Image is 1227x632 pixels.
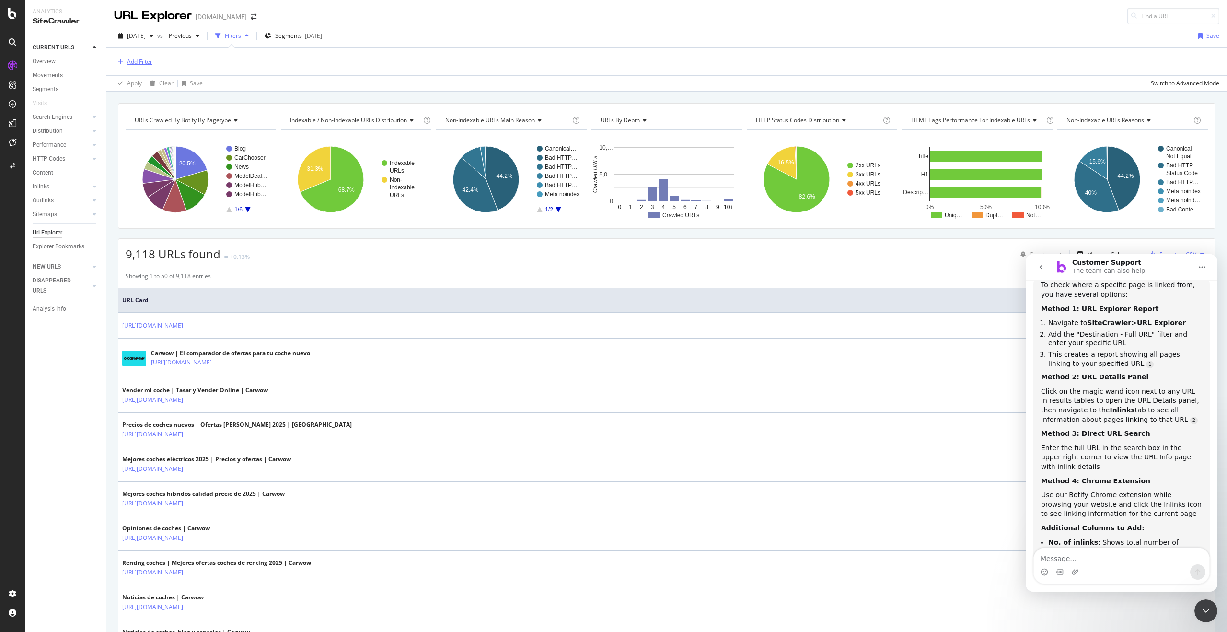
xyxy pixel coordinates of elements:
div: Manage Columns [1087,250,1134,258]
iframe: To enrich screen reader interactions, please activate Accessibility in Grammarly extension settings [1026,254,1217,592]
a: [URL][DOMAIN_NAME] [122,395,183,405]
button: Gif picker [30,314,38,322]
button: Upload attachment [46,314,53,322]
div: Noticias de coches | Carwow [122,593,225,602]
div: +0.13% [230,253,250,261]
text: Canonical… [545,145,576,152]
div: Sitemaps [33,210,57,220]
div: [DOMAIN_NAME] [196,12,247,22]
svg: A chart. [591,138,742,221]
h4: URLs Crawled By Botify By pagetype [133,113,267,128]
div: [DATE] [305,32,322,40]
svg: A chart. [1057,138,1208,221]
button: Previous [165,28,203,44]
text: 100% [1035,204,1050,211]
text: CarChooser [234,154,266,161]
div: NEW URLS [33,262,61,272]
a: HTTP Codes [33,154,90,164]
a: Segments [33,84,99,94]
div: Click on the magic wand icon next to any URL in results tables to open the URL Details panel, the... [15,133,176,170]
li: Add the "Destination - Full URL" filter and enter your specific URL [23,76,176,94]
button: Save [178,76,203,91]
text: URLs [390,192,404,199]
a: Movements [33,70,99,81]
text: 8 [705,204,708,211]
text: 3 [651,204,654,211]
div: Precios de coches nuevos | Ofertas [PERSON_NAME] 2025 | [GEOGRAPHIC_DATA] [122,421,352,429]
li: This creates a report showing all pages linking to your specified URL [23,96,176,114]
svg: A chart. [902,138,1053,221]
div: To check where a specific page is linked from, you have several options: [15,26,176,45]
a: Outlinks [33,196,90,206]
a: [URL][DOMAIN_NAME] [122,533,183,543]
text: Indexable [390,160,415,166]
span: 2025 Aug. 9th [127,32,146,40]
text: 3xx URLs [856,171,880,178]
text: 10,… [599,144,613,151]
text: 82.6% [799,193,815,200]
div: Add Filter [127,58,152,66]
text: Not Equal [1166,153,1192,160]
button: Clear [146,76,174,91]
button: Filters [211,28,253,44]
div: Outlinks [33,196,54,206]
textarea: Message… [8,294,184,310]
h4: HTTP Status Codes Distribution [754,113,881,128]
text: Bad HTTP… [545,154,578,161]
text: ModelHub… [234,191,266,198]
a: [URL][DOMAIN_NAME] [122,499,183,508]
svg: A chart. [436,138,587,221]
div: Segments [33,84,58,94]
div: URL Explorer [114,8,192,24]
div: Carwow | El comparador de ofertas para tu coche nuevo [151,349,310,358]
text: 5 [672,204,676,211]
text: Crawled URLs [592,156,599,193]
text: 1/6 [234,206,243,213]
div: DISAPPEARED URLS [33,276,81,296]
a: [URL][DOMAIN_NAME] [151,358,212,367]
svg: A chart. [747,138,897,221]
text: 44.2% [496,173,512,179]
span: Previous [165,32,192,40]
text: Meta noindex [545,191,579,198]
iframe: To enrich screen reader interactions, please activate Accessibility in Grammarly extension settings [1194,599,1217,622]
text: 0 [610,198,613,205]
b: SiteCrawler [61,65,105,72]
h4: Non-Indexable URLs Main Reason [443,113,570,128]
div: To check where a specific page is linked from, you have several options:Method 1: URL Explorer Re... [8,21,184,351]
text: 1 [629,204,632,211]
div: Save [1206,32,1219,40]
div: Content [33,168,53,178]
div: Explorer Bookmarks [33,242,84,252]
div: Url Explorer [33,228,62,238]
div: Enter the full URL in the search box in the upper right corner to view the URL Info page with inl... [15,189,176,218]
div: Save [190,79,203,87]
div: Analysis Info [33,304,66,314]
text: Not… [1026,212,1041,219]
text: Crawled URLs [662,212,699,219]
button: Emoji picker [15,314,23,322]
text: 50% [980,204,992,211]
text: 2xx URLs [856,162,880,169]
div: Export as CSV [1159,250,1196,258]
text: Meta noindex [1166,188,1201,195]
img: Equal [224,256,228,258]
input: Find a URL [1127,8,1219,24]
div: Mejores coches eléctricos 2025 | Precios y ofertas | Carwow [122,455,291,464]
svg: A chart. [281,138,431,221]
a: Sitemaps [33,210,90,220]
button: Export as CSV [1146,246,1196,262]
div: Filters [225,32,241,40]
text: 6 [683,204,687,211]
div: Showing 1 to 50 of 9,118 entries [126,272,211,283]
div: Visits [33,98,47,108]
text: ModelHub… [234,182,266,188]
div: Search Engines [33,112,72,122]
text: News [234,164,249,170]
